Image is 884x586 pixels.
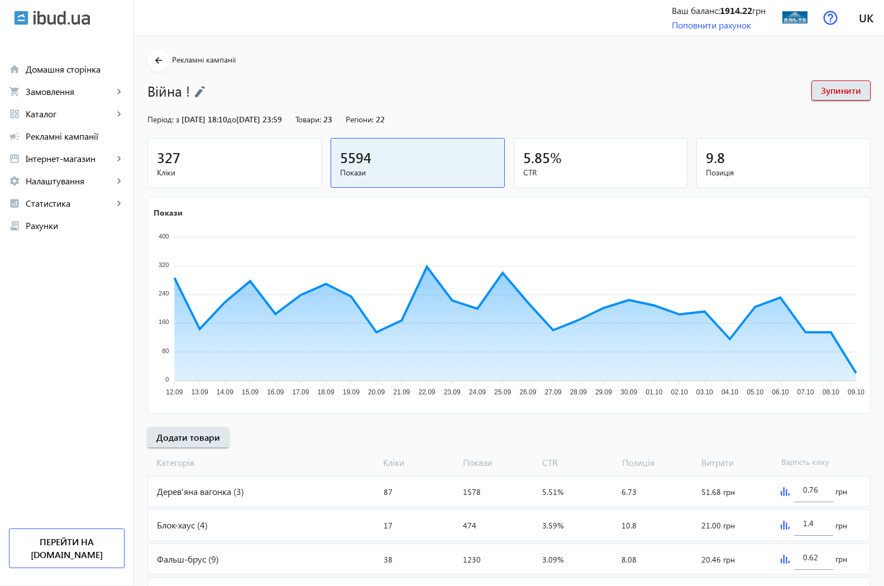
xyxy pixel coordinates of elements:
span: Покази [458,456,538,469]
span: грн [835,554,847,565]
span: 5.51% [542,487,563,497]
tspan: 320 [159,261,169,268]
tspan: 15.09 [242,388,259,396]
mat-icon: storefront [9,153,20,164]
tspan: 28.09 [570,388,587,396]
span: Зупинити [821,84,861,97]
span: Витрати [697,456,776,469]
mat-icon: keyboard_arrow_right [113,175,125,187]
span: 3.59% [542,520,563,531]
mat-icon: keyboard_arrow_right [113,198,125,209]
tspan: 80 [162,347,169,354]
tspan: 09.10 [848,388,864,396]
span: Додати товари [156,431,220,444]
span: Вартість кліку [777,456,856,469]
mat-icon: home [9,64,20,75]
span: 6.73 [622,487,637,497]
span: Каталог [26,108,113,120]
tspan: 17.09 [292,388,309,396]
mat-icon: grid_view [9,108,20,120]
img: graph.svg [781,487,790,496]
mat-icon: settings [9,175,20,187]
tspan: 12.09 [166,388,183,396]
mat-icon: keyboard_arrow_right [113,86,125,97]
span: 3.09% [542,554,563,565]
span: [DATE] 18:10 [DATE] 23:59 [181,114,282,125]
img: 30096267ab8a016071949415137317-1284282106.jpg [782,5,807,30]
span: CTR [523,167,678,178]
span: Статистика [26,198,113,209]
span: 23 [323,114,332,125]
span: Рекламні кампанії [172,54,236,65]
button: Додати товари [147,427,229,447]
tspan: 06.10 [772,388,789,396]
span: Домашня сторінка [26,64,125,75]
span: 20.46 грн [701,554,735,565]
tspan: 03.10 [696,388,713,396]
span: Категорія [147,456,379,469]
span: 22 [376,114,385,125]
img: ibud_text.svg [34,11,90,25]
tspan: 29.09 [595,388,612,396]
button: Зупинити [811,80,871,101]
span: 1578 [463,487,481,497]
tspan: 25.09 [494,388,511,396]
tspan: 20.09 [368,388,385,396]
span: Регіони: [346,114,374,125]
tspan: 04.10 [721,388,738,396]
tspan: 22.09 [418,388,435,396]
span: грн [835,520,847,531]
span: Кліки [157,167,312,178]
text: Покази [154,207,183,217]
tspan: 13.09 [192,388,208,396]
span: Період: з [147,114,179,125]
span: Замовлення [26,86,113,97]
img: graph.svg [781,521,790,530]
span: Рекламні кампанії [26,131,125,142]
tspan: 240 [159,290,169,297]
div: Фальш-брус (9) [148,544,379,574]
tspan: 08.10 [823,388,839,396]
span: грн [835,486,847,497]
tspan: 02.10 [671,388,688,396]
span: 8.08 [622,554,637,565]
mat-icon: receipt_long [9,220,20,231]
img: ibud.svg [14,11,28,25]
tspan: 21.09 [393,388,410,396]
img: help.svg [823,11,838,25]
tspan: 16.09 [267,388,284,396]
span: 51.68 грн [701,487,735,497]
span: 327 [157,148,180,166]
span: Товари: [295,114,321,125]
b: 1914.22 [720,4,752,16]
tspan: 30.09 [620,388,637,396]
mat-icon: shopping_cart [9,86,20,97]
tspan: 07.10 [797,388,814,396]
tspan: 14.09 [217,388,233,396]
span: 5594 [340,148,371,166]
a: Поповнити рахунок [672,19,751,31]
span: CTR [538,456,617,469]
div: Блок-хаус (4) [148,510,379,540]
span: 17 [384,520,393,531]
span: Кліки [379,456,458,469]
span: 38 [384,554,393,565]
span: 21.00 грн [701,520,735,531]
span: Інтернет-магазин [26,153,113,164]
tspan: 27.09 [544,388,561,396]
mat-icon: keyboard_arrow_right [113,153,125,164]
h1: Війна ! [147,81,800,101]
span: Рахунки [26,220,125,231]
span: Покази [340,167,495,178]
div: Ваш баланс: грн [672,4,766,17]
tspan: 05.10 [747,388,763,396]
span: 10.8 [622,520,637,531]
a: Перейти на [DOMAIN_NAME] [9,528,125,568]
mat-icon: analytics [9,198,20,209]
span: 1230 [463,554,481,565]
span: Позиція [706,167,861,178]
img: graph.svg [781,555,790,564]
mat-icon: keyboard_arrow_right [113,108,125,120]
tspan: 160 [159,318,169,325]
tspan: 23.09 [444,388,461,396]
